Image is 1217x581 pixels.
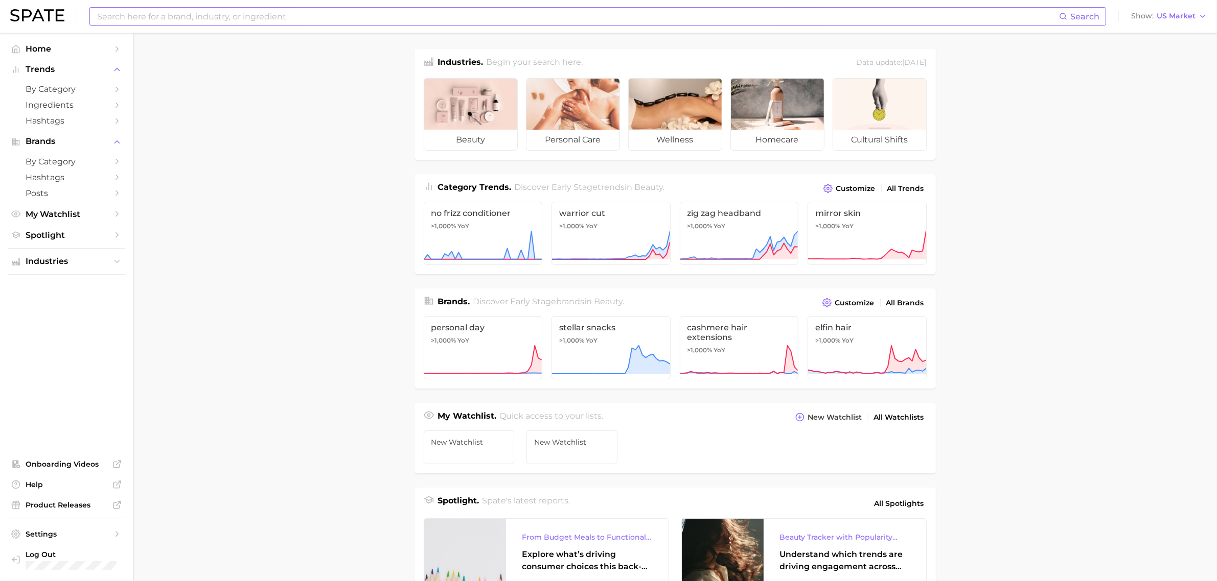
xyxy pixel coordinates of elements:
[8,62,125,77] button: Trends
[438,56,484,70] h1: Industries.
[8,526,125,542] a: Settings
[26,65,107,74] span: Trends
[8,227,125,243] a: Spotlight
[26,257,107,266] span: Industries
[1131,13,1154,19] span: Show
[26,84,107,94] span: by Category
[629,130,722,150] span: wellness
[26,550,157,559] span: Log Out
[815,208,919,218] span: mirror skin
[431,222,456,230] span: >1,000%
[793,410,864,424] button: New Watchlist
[8,134,125,149] button: Brands
[522,531,652,543] div: From Budget Meals to Functional Snacks: Food & Beverage Trends Shaping Consumer Behavior This Sch...
[8,154,125,170] a: by Category
[594,297,623,306] span: beauty
[8,185,125,201] a: Posts
[26,100,107,110] span: Ingredients
[874,413,924,422] span: All Watchlists
[680,202,799,265] a: zig zag headband>1,000% YoY
[26,529,107,539] span: Settings
[687,208,791,218] span: zig zag headband
[559,208,663,218] span: warrior cut
[552,316,671,379] a: stellar snacks>1,000% YoY
[680,316,799,379] a: cashmere hair extensions>1,000% YoY
[628,78,722,151] a: wellness
[836,184,876,193] span: Customize
[8,477,125,492] a: Help
[833,78,927,151] a: cultural shifts
[431,438,507,446] span: New Watchlist
[431,323,535,332] span: personal day
[424,316,543,379] a: personal day>1,000% YoY
[885,182,927,196] a: All Trends
[8,41,125,57] a: Home
[424,430,515,464] a: New Watchlist
[687,222,713,230] span: >1,000%
[10,9,64,21] img: SPATE
[815,222,840,230] span: >1,000%
[438,182,512,192] span: Category Trends .
[526,78,620,151] a: personal care
[8,456,125,472] a: Onboarding Videos
[424,78,518,151] a: beauty
[438,495,479,512] h1: Spotlight.
[26,459,107,469] span: Onboarding Videos
[438,297,470,306] span: Brands .
[482,495,570,512] h2: Spate's latest reports.
[1129,10,1209,23] button: ShowUS Market
[424,202,543,265] a: no frizz conditioner>1,000% YoY
[586,336,598,345] span: YoY
[886,299,924,307] span: All Brands
[522,548,652,573] div: Explore what’s driving consumer choices this back-to-school season From budget-friendly meals to ...
[1157,13,1196,19] span: US Market
[8,497,125,513] a: Product Releases
[26,188,107,198] span: Posts
[559,336,584,344] span: >1,000%
[714,346,726,354] span: YoY
[8,254,125,269] button: Industries
[780,548,910,573] div: Understand which trends are driving engagement across platforms in the skin, hair, makeup, and fr...
[872,495,927,512] a: All Spotlights
[780,531,910,543] div: Beauty Tracker with Popularity Index
[473,297,624,306] span: Discover Early Stage brands in .
[8,81,125,97] a: by Category
[731,130,824,150] span: homecare
[26,500,107,510] span: Product Releases
[857,56,927,70] div: Data update: [DATE]
[486,56,583,70] h2: Begin your search here.
[833,130,926,150] span: cultural shifts
[687,323,791,342] span: cashmere hair extensions
[634,182,663,192] span: beauty
[8,113,125,129] a: Hashtags
[8,97,125,113] a: Ingredients
[815,336,840,344] span: >1,000%
[26,44,107,54] span: Home
[8,206,125,222] a: My Watchlist
[808,316,927,379] a: elfin hair>1,000% YoY
[842,336,854,345] span: YoY
[526,130,619,150] span: personal care
[1070,12,1099,21] span: Search
[820,296,877,310] button: Customize
[559,323,663,332] span: stellar snacks
[26,209,107,219] span: My Watchlist
[687,346,713,354] span: >1,000%
[821,181,878,196] button: Customize
[96,8,1059,25] input: Search here for a brand, industry, or ingredient
[559,222,584,230] span: >1,000%
[835,299,875,307] span: Customize
[871,410,927,424] a: All Watchlists
[887,184,924,193] span: All Trends
[26,116,107,126] span: Hashtags
[8,547,125,573] a: Log out. Currently logged in with e-mail michelle.ng@mavbeautybrands.com.
[586,222,598,230] span: YoY
[815,323,919,332] span: elfin hair
[875,497,924,510] span: All Spotlights
[514,182,664,192] span: Discover Early Stage trends in .
[26,137,107,146] span: Brands
[730,78,824,151] a: homecare
[431,208,535,218] span: no frizz conditioner
[438,410,497,424] h1: My Watchlist.
[26,173,107,182] span: Hashtags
